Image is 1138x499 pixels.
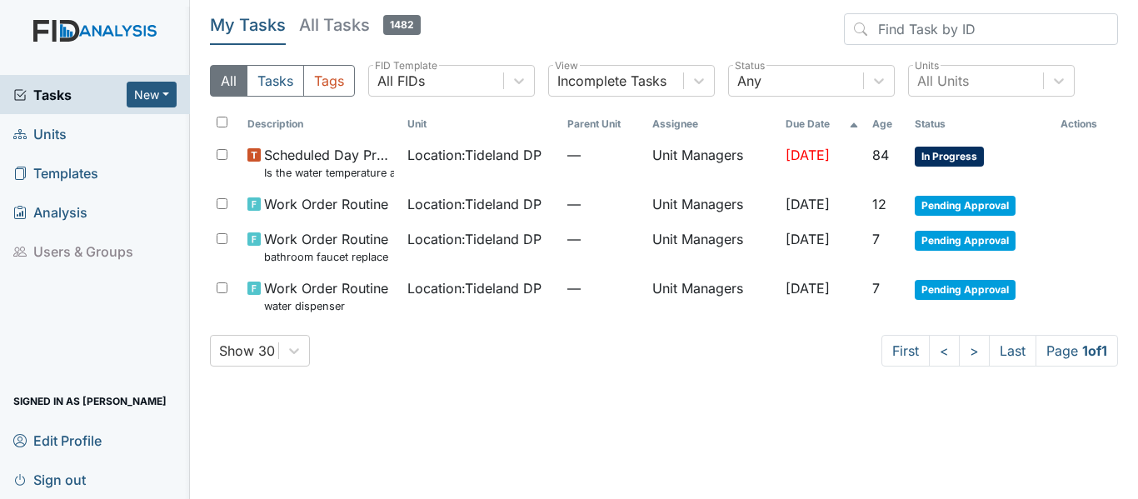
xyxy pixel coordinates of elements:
[557,71,666,91] div: Incomplete Tasks
[264,165,394,181] small: Is the water temperature at the kitchen sink between 100 to 110 degrees?
[210,13,286,37] h5: My Tasks
[241,110,401,138] th: Toggle SortBy
[881,335,930,367] a: First
[219,341,275,361] div: Show 30
[786,231,830,247] span: [DATE]
[1082,342,1107,359] strong: 1 of 1
[989,335,1036,367] a: Last
[959,335,990,367] a: >
[646,222,779,272] td: Unit Managers
[13,388,167,414] span: Signed in as [PERSON_NAME]
[779,110,866,138] th: Toggle SortBy
[915,196,1016,216] span: Pending Approval
[646,272,779,321] td: Unit Managers
[872,231,880,247] span: 7
[13,427,102,453] span: Edit Profile
[210,65,355,97] div: Type filter
[303,65,355,97] button: Tags
[929,335,960,367] a: <
[567,145,639,165] span: —
[872,196,886,212] span: 12
[383,15,421,35] span: 1482
[786,147,830,163] span: [DATE]
[1054,110,1118,138] th: Actions
[13,199,87,225] span: Analysis
[264,278,388,314] span: Work Order Routine water dispenser
[567,229,639,249] span: —
[915,231,1016,251] span: Pending Approval
[1036,335,1118,367] span: Page
[915,280,1016,300] span: Pending Approval
[264,145,394,181] span: Scheduled Day Program Inspection Is the water temperature at the kitchen sink between 100 to 110 ...
[646,110,779,138] th: Assignee
[881,335,1118,367] nav: task-pagination
[567,194,639,214] span: —
[786,280,830,297] span: [DATE]
[908,110,1054,138] th: Toggle SortBy
[646,138,779,187] td: Unit Managers
[210,65,247,97] button: All
[377,71,425,91] div: All FIDs
[646,187,779,222] td: Unit Managers
[264,194,388,214] span: Work Order Routine
[264,249,388,265] small: bathroom faucet replace
[872,280,880,297] span: 7
[264,298,388,314] small: water dispenser
[917,71,969,91] div: All Units
[264,229,388,265] span: Work Order Routine bathroom faucet replace
[13,85,127,105] a: Tasks
[844,13,1118,45] input: Find Task by ID
[786,196,830,212] span: [DATE]
[407,229,542,249] span: Location : Tideland DP
[299,13,421,37] h5: All Tasks
[407,194,542,214] span: Location : Tideland DP
[127,82,177,107] button: New
[866,110,908,138] th: Toggle SortBy
[401,110,561,138] th: Toggle SortBy
[217,117,227,127] input: Toggle All Rows Selected
[247,65,304,97] button: Tasks
[872,147,889,163] span: 84
[567,278,639,298] span: —
[407,278,542,298] span: Location : Tideland DP
[407,145,542,165] span: Location : Tideland DP
[13,467,86,492] span: Sign out
[737,71,761,91] div: Any
[561,110,646,138] th: Toggle SortBy
[13,121,67,147] span: Units
[13,160,98,186] span: Templates
[915,147,984,167] span: In Progress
